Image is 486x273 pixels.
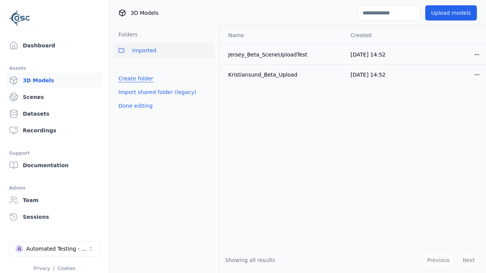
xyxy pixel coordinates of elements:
a: Scenes [6,89,103,105]
div: Assets [9,64,100,73]
a: Team [6,193,103,208]
span: [DATE] 14:52 [350,72,385,78]
button: Create folder [114,72,158,85]
a: Datasets [6,106,103,121]
a: Sessions [6,209,103,224]
a: Dashboard [6,38,103,53]
button: Imported [114,43,214,58]
span: Showing all results [225,257,275,263]
a: Documentation [6,158,103,173]
a: Import shared folder (legacy) [118,88,196,96]
button: Upload models [425,5,477,20]
th: Created [344,26,415,44]
button: Import shared folder (legacy) [114,85,201,99]
div: Admin [9,184,100,193]
th: Name [219,26,344,44]
div: A [16,245,23,253]
span: [DATE] 14:52 [350,52,385,58]
h3: Folders [114,31,138,38]
div: Kristiansund_Beta_Upload [228,71,338,78]
span: 3D Models [131,9,158,17]
button: Done editing [114,99,157,113]
a: Privacy [33,266,50,271]
img: Logo [9,8,30,29]
a: 3D Models [6,73,103,88]
span: Imported [132,46,156,55]
a: Cookies [58,266,76,271]
div: Jersey_Beta_SceneUploadTest [228,51,338,58]
a: Recordings [6,123,103,138]
a: Create folder [118,75,153,82]
div: Automated Testing - Playwright [26,245,88,253]
div: Support [9,149,100,158]
span: | [53,266,55,271]
button: Select a workspace [9,241,100,256]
